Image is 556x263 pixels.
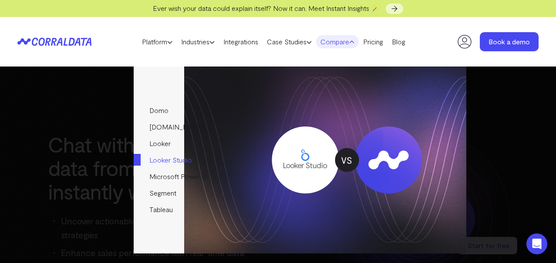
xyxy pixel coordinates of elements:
span: Ever wish your data could explain itself? Now it can. Meet Instant Insights 🪄 [153,4,380,12]
a: Microsoft Power BI [134,168,227,185]
a: Looker [134,135,227,152]
a: Platform [138,35,177,48]
a: Case Studies [263,35,316,48]
a: Segment [134,185,227,201]
a: Tableau [134,201,227,218]
a: Domo [134,102,227,119]
a: Industries [177,35,219,48]
a: Pricing [359,35,388,48]
a: Looker Studio [134,152,227,168]
a: [DOMAIN_NAME] [134,119,227,135]
a: Integrations [219,35,263,48]
a: Book a demo [480,32,539,51]
a: Blog [388,35,410,48]
div: Open Intercom Messenger [526,233,547,254]
a: Compare [316,35,359,48]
